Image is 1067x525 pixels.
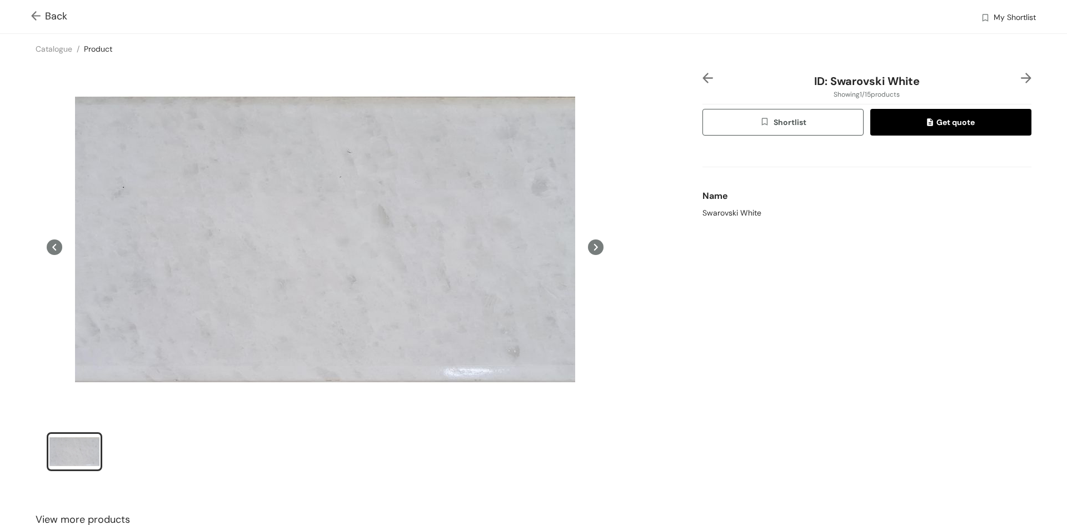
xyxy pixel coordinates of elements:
[702,185,1031,207] div: Name
[980,13,990,24] img: wishlist
[702,73,713,83] img: left
[927,118,936,128] img: quote
[760,116,806,129] span: Shortlist
[47,432,102,471] li: slide item 1
[702,109,864,136] button: wishlistShortlist
[1021,73,1031,83] img: right
[702,207,1031,219] div: Swarovski White
[870,109,1031,136] button: quoteGet quote
[927,116,975,128] span: Get quote
[994,12,1036,25] span: My Shortlist
[31,11,45,23] img: Go back
[814,74,920,88] span: ID: Swarovski White
[84,44,112,54] a: Product
[36,44,72,54] a: Catalogue
[77,44,79,54] span: /
[31,9,67,24] span: Back
[760,117,773,129] img: wishlist
[834,89,900,99] span: Showing 1 / 15 products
